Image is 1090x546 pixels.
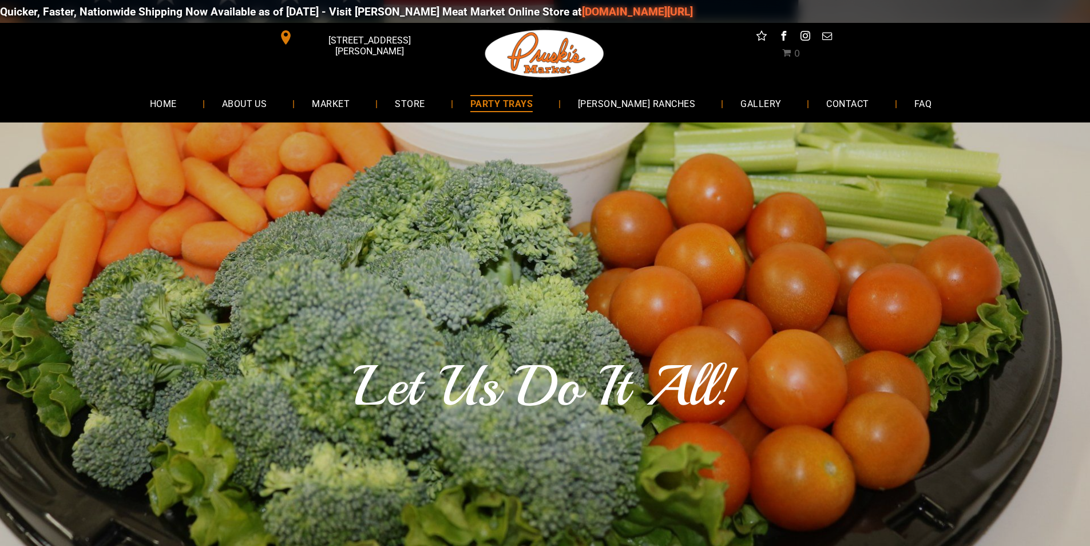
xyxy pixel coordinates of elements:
a: email [819,29,834,46]
a: PARTY TRAYS [453,88,550,118]
a: [STREET_ADDRESS][PERSON_NAME] [271,29,446,46]
a: Social network [754,29,769,46]
a: [PERSON_NAME] RANCHES [561,88,712,118]
span: 0 [794,48,800,59]
a: facebook [776,29,791,46]
span: [STREET_ADDRESS][PERSON_NAME] [295,29,443,62]
a: GALLERY [723,88,798,118]
a: FAQ [897,88,949,118]
a: CONTACT [809,88,886,118]
a: STORE [378,88,442,118]
a: instagram [798,29,812,46]
font: Let Us Do It All! [354,351,736,422]
img: Pruski-s+Market+HQ+Logo2-1920w.png [483,23,607,85]
a: ABOUT US [205,88,284,118]
a: MARKET [295,88,367,118]
a: HOME [133,88,194,118]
